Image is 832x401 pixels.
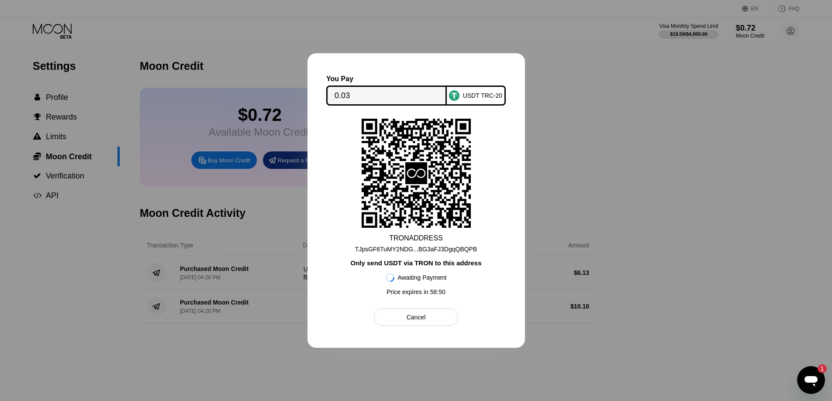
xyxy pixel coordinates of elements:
[326,75,447,83] div: You Pay
[389,234,443,242] div: TRON ADDRESS
[797,366,825,394] iframe: Button to launch messaging window, 1 unread message
[809,364,827,373] iframe: Number of unread messages
[387,288,445,295] div: Price expires in
[355,242,477,253] div: TJpsGF6TuMY2NDG...BG3aFJ3DgqQBQPB
[463,92,503,99] div: USDT TRC-20
[330,75,502,106] div: You PayUSDT TRC-20
[350,259,481,267] div: Only send USDT via TRON to this address
[398,274,447,281] div: Awaiting Payment
[430,288,445,295] span: 58 : 50
[374,308,458,326] div: Cancel
[355,246,477,253] div: TJpsGF6TuMY2NDG...BG3aFJ3DgqQBQPB
[407,313,426,321] div: Cancel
